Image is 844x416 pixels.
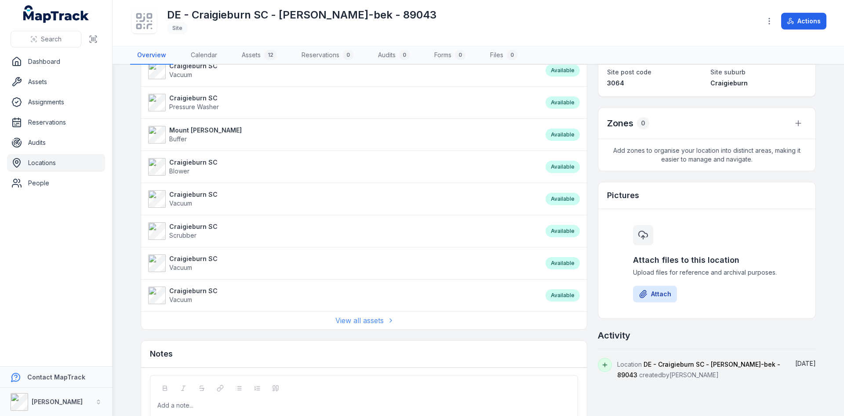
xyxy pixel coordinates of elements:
[546,161,580,173] div: Available
[169,62,218,70] strong: Craigieburn SC
[11,31,81,48] button: Search
[546,289,580,302] div: Available
[148,62,537,79] a: Craigieburn SCVacuum
[546,193,580,205] div: Available
[546,225,580,237] div: Available
[169,296,192,303] span: Vacuum
[167,8,437,22] h1: DE - Craigieburn SC - [PERSON_NAME]-bek - 89043
[483,46,524,65] a: Files0
[169,232,196,239] span: Scrubber
[7,73,105,91] a: Assets
[710,68,746,76] span: Site suburb
[169,126,242,135] strong: Mount [PERSON_NAME]
[169,190,218,199] strong: Craigieburn SC
[607,117,633,129] h2: Zones
[598,329,630,342] h2: Activity
[148,222,537,240] a: Craigieburn SCScrubber
[617,361,780,379] span: Location created by [PERSON_NAME]
[617,361,780,379] span: DE - Craigieburn SC - [PERSON_NAME]-bek - 89043
[633,286,677,302] button: Attach
[295,46,360,65] a: Reservations0
[507,50,517,60] div: 0
[169,158,218,167] strong: Craigieburn SC
[148,287,537,304] a: Craigieburn SCVacuum
[7,174,105,192] a: People
[795,360,816,367] time: 1/7/2025, 4:23:41 PM
[148,94,537,111] a: Craigieburn SCPressure Washer
[7,154,105,172] a: Locations
[130,46,173,65] a: Overview
[637,117,649,129] div: 0
[235,46,284,65] a: Assets12
[7,93,105,111] a: Assignments
[710,79,748,87] span: Craigieburn
[169,103,219,110] span: Pressure Washer
[455,50,466,60] div: 0
[7,134,105,151] a: Audits
[32,398,83,405] strong: [PERSON_NAME]
[546,96,580,109] div: Available
[169,94,219,103] strong: Craigieburn SC
[150,348,173,360] h3: Notes
[371,46,417,65] a: Audits0
[148,158,537,176] a: Craigieburn SCBlower
[335,315,393,326] a: View all assets
[184,46,224,65] a: Calendar
[427,46,473,65] a: Forms0
[41,35,62,44] span: Search
[546,257,580,269] div: Available
[343,50,353,60] div: 0
[399,50,410,60] div: 0
[27,373,85,381] strong: Contact MapTrack
[167,22,188,34] div: Site
[148,254,537,272] a: Craigieburn SCVacuum
[148,190,537,208] a: Craigieburn SCVacuum
[264,50,277,60] div: 12
[795,360,816,367] span: [DATE]
[7,114,105,131] a: Reservations
[607,68,651,76] span: Site post code
[23,5,89,23] a: MapTrack
[169,287,218,295] strong: Craigieburn SC
[169,222,218,231] strong: Craigieburn SC
[598,139,815,171] span: Add zones to organise your location into distinct areas, making it easier to manage and navigate.
[546,129,580,141] div: Available
[148,126,537,144] a: Mount [PERSON_NAME]Buffer
[169,254,218,263] strong: Craigieburn SC
[607,79,624,87] span: 3064
[169,264,192,271] span: Vacuum
[7,53,105,70] a: Dashboard
[781,13,826,29] button: Actions
[633,268,781,277] span: Upload files for reference and archival purposes.
[169,71,192,78] span: Vacuum
[546,64,580,77] div: Available
[169,199,192,207] span: Vacuum
[633,254,781,266] h3: Attach files to this location
[169,167,189,175] span: Blower
[607,189,639,202] h3: Pictures
[169,135,187,143] span: Buffer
